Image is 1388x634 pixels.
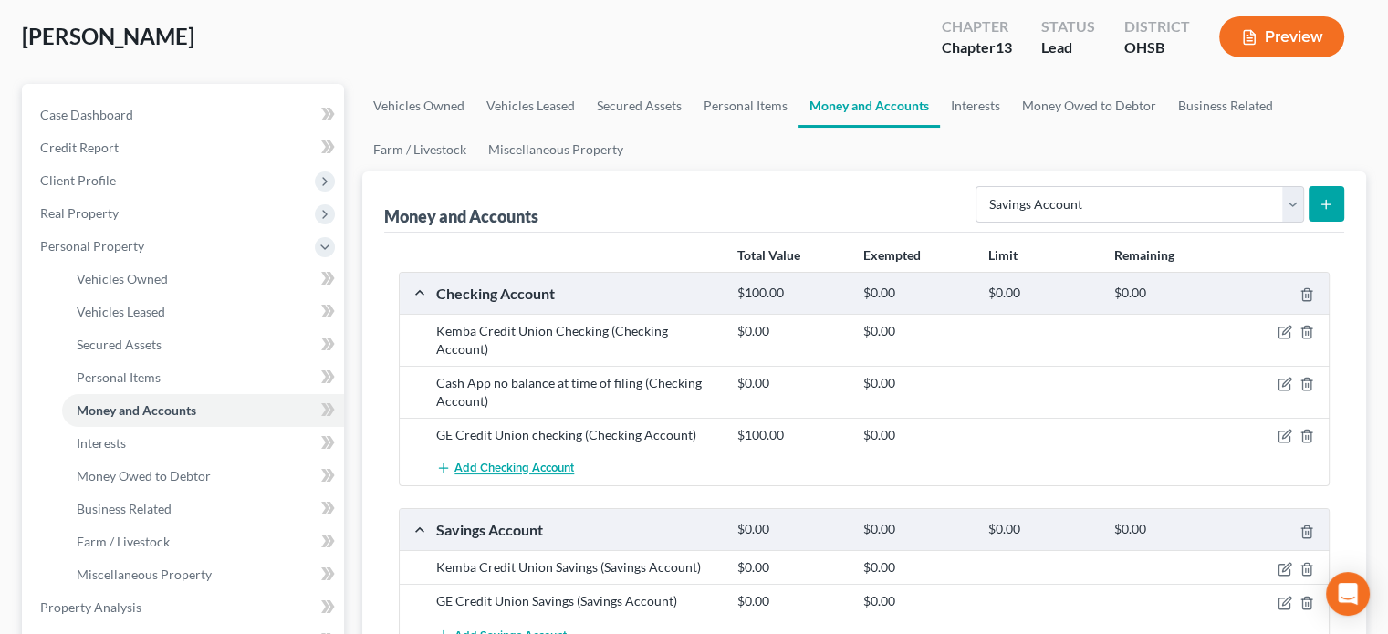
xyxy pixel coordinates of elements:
[942,37,1012,58] div: Chapter
[77,337,162,352] span: Secured Assets
[26,99,344,131] a: Case Dashboard
[728,592,853,610] div: $0.00
[728,322,853,340] div: $0.00
[77,501,172,516] span: Business Related
[1011,84,1167,128] a: Money Owed to Debtor
[77,369,161,385] span: Personal Items
[362,84,475,128] a: Vehicles Owned
[1041,37,1095,58] div: Lead
[427,426,728,444] div: GE Credit Union checking (Checking Account)
[427,284,728,303] div: Checking Account
[40,172,116,188] span: Client Profile
[798,84,940,128] a: Money and Accounts
[62,263,344,296] a: Vehicles Owned
[1105,285,1230,302] div: $0.00
[996,38,1012,56] span: 13
[40,599,141,615] span: Property Analysis
[728,521,853,538] div: $0.00
[62,328,344,361] a: Secured Assets
[475,84,586,128] a: Vehicles Leased
[77,534,170,549] span: Farm / Livestock
[988,247,1018,263] strong: Limit
[979,285,1104,302] div: $0.00
[1114,247,1174,263] strong: Remaining
[40,107,133,122] span: Case Dashboard
[62,394,344,427] a: Money and Accounts
[77,435,126,451] span: Interests
[1124,37,1190,58] div: OHSB
[77,468,211,483] span: Money Owed to Debtor
[940,84,1011,128] a: Interests
[693,84,798,128] a: Personal Items
[854,322,979,340] div: $0.00
[427,558,728,577] div: Kemba Credit Union Savings (Savings Account)
[1167,84,1284,128] a: Business Related
[26,591,344,624] a: Property Analysis
[979,521,1104,538] div: $0.00
[427,374,728,411] div: Cash App no balance at time of filing (Checking Account)
[40,205,119,221] span: Real Property
[77,566,212,582] span: Miscellaneous Property
[436,452,574,485] button: Add Checking Account
[62,296,344,328] a: Vehicles Leased
[854,285,979,302] div: $0.00
[1041,16,1095,37] div: Status
[40,140,119,155] span: Credit Report
[728,285,853,302] div: $100.00
[737,247,800,263] strong: Total Value
[863,247,921,263] strong: Exempted
[62,460,344,493] a: Money Owed to Debtor
[854,521,979,538] div: $0.00
[427,592,728,610] div: GE Credit Union Savings (Savings Account)
[77,402,196,418] span: Money and Accounts
[1219,16,1344,57] button: Preview
[854,558,979,577] div: $0.00
[1105,521,1230,538] div: $0.00
[728,558,853,577] div: $0.00
[62,427,344,460] a: Interests
[62,361,344,394] a: Personal Items
[362,128,477,171] a: Farm / Livestock
[22,23,194,49] span: [PERSON_NAME]
[77,271,168,286] span: Vehicles Owned
[1326,572,1370,616] div: Open Intercom Messenger
[427,520,728,539] div: Savings Account
[854,426,979,444] div: $0.00
[427,322,728,359] div: Kemba Credit Union Checking (Checking Account)
[454,462,574,476] span: Add Checking Account
[728,374,853,392] div: $0.00
[586,84,693,128] a: Secured Assets
[62,525,344,558] a: Farm / Livestock
[1124,16,1190,37] div: District
[477,128,634,171] a: Miscellaneous Property
[728,426,853,444] div: $100.00
[384,205,538,227] div: Money and Accounts
[26,131,344,164] a: Credit Report
[77,304,165,319] span: Vehicles Leased
[62,558,344,591] a: Miscellaneous Property
[854,592,979,610] div: $0.00
[62,493,344,525] a: Business Related
[854,374,979,392] div: $0.00
[40,238,144,254] span: Personal Property
[942,16,1012,37] div: Chapter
